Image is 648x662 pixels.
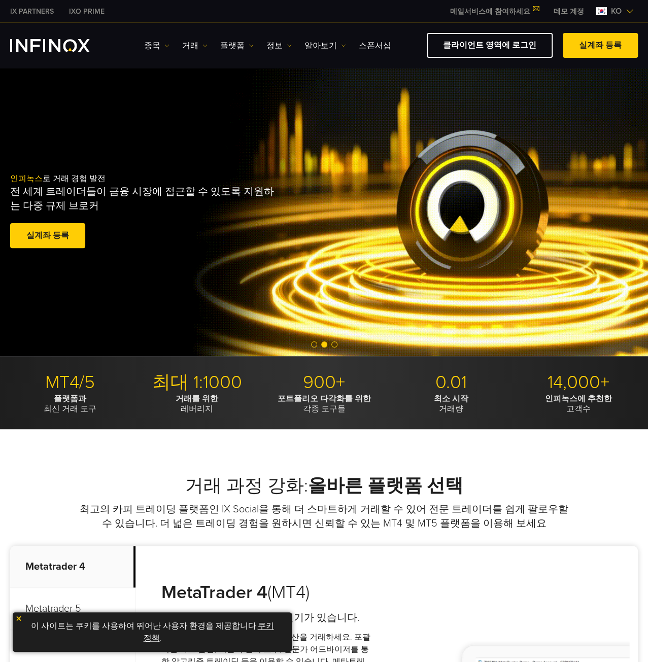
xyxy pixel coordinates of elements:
span: Go to slide 3 [331,341,337,347]
p: 레버리지 [137,394,256,414]
a: 실계좌 등록 [563,33,638,58]
a: INFINOX Logo [10,39,114,52]
p: 최고의 카피 트레이딩 플랫폼인 IX Social을 통해 더 스마트하게 거래할 수 있어 전문 트레이더를 쉽게 팔로우할 수 있습니다. 더 넓은 트레이딩 경험을 원하시면 신뢰할 수... [78,502,570,531]
p: 전 세계 트레이더들이 금융 시장에 접근할 수 있도록 지원하는 다중 규제 브로커 [10,185,276,213]
span: Go to slide 1 [311,341,317,347]
strong: 포트폴리오 다각화를 위한 [278,394,371,404]
strong: 플랫폼과 [54,394,86,404]
a: 정보 [266,40,292,52]
p: 각종 도구들 [264,394,384,414]
p: 거래량 [391,394,510,414]
a: 플랫폼 [220,40,254,52]
p: MT4/5 [10,371,129,394]
a: 메일서비스에 참여하세요 [442,7,546,16]
strong: 인피녹스에 추천한 [544,394,611,404]
img: yellow close icon [15,615,22,622]
p: 0.01 [391,371,510,394]
p: 14,000+ [519,371,638,394]
h3: (MT4) [161,581,372,604]
a: 거래 [182,40,208,52]
p: 최대 1:1000 [137,371,256,394]
a: INFINOX MENU [546,6,592,17]
span: 인피녹스 [10,173,43,184]
a: 실계좌 등록 [10,223,85,248]
p: Metatrader 4 [10,546,135,588]
strong: 올바른 플랫폼 선택 [308,475,463,497]
p: 최신 거래 도구 [10,394,129,414]
p: 이 사이트는 쿠키를 사용하여 뛰어난 사용자 환경을 제공합니다. . [18,617,287,647]
p: Metatrader 5 [10,588,135,630]
div: 로 거래 경험 발전 [10,157,343,267]
span: Go to slide 2 [321,341,327,347]
strong: MetaTrader 4 [161,581,267,603]
a: INFINOX [61,6,112,17]
p: 900+ [264,371,384,394]
a: 알아보기 [304,40,346,52]
span: ko [607,5,626,17]
strong: 거래를 위한 [176,394,218,404]
h2: 거래 과정 강화: [10,475,638,497]
a: 종목 [144,40,169,52]
h4: 전 세계 투자자들 사이에서 인기가 있습니다. [161,611,372,625]
a: INFINOX [3,6,61,17]
a: 클라이언트 영역에 로그인 [427,33,553,58]
strong: 최소 시작 [434,394,468,404]
p: 고객수 [519,394,638,414]
a: 스폰서십 [359,40,391,52]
